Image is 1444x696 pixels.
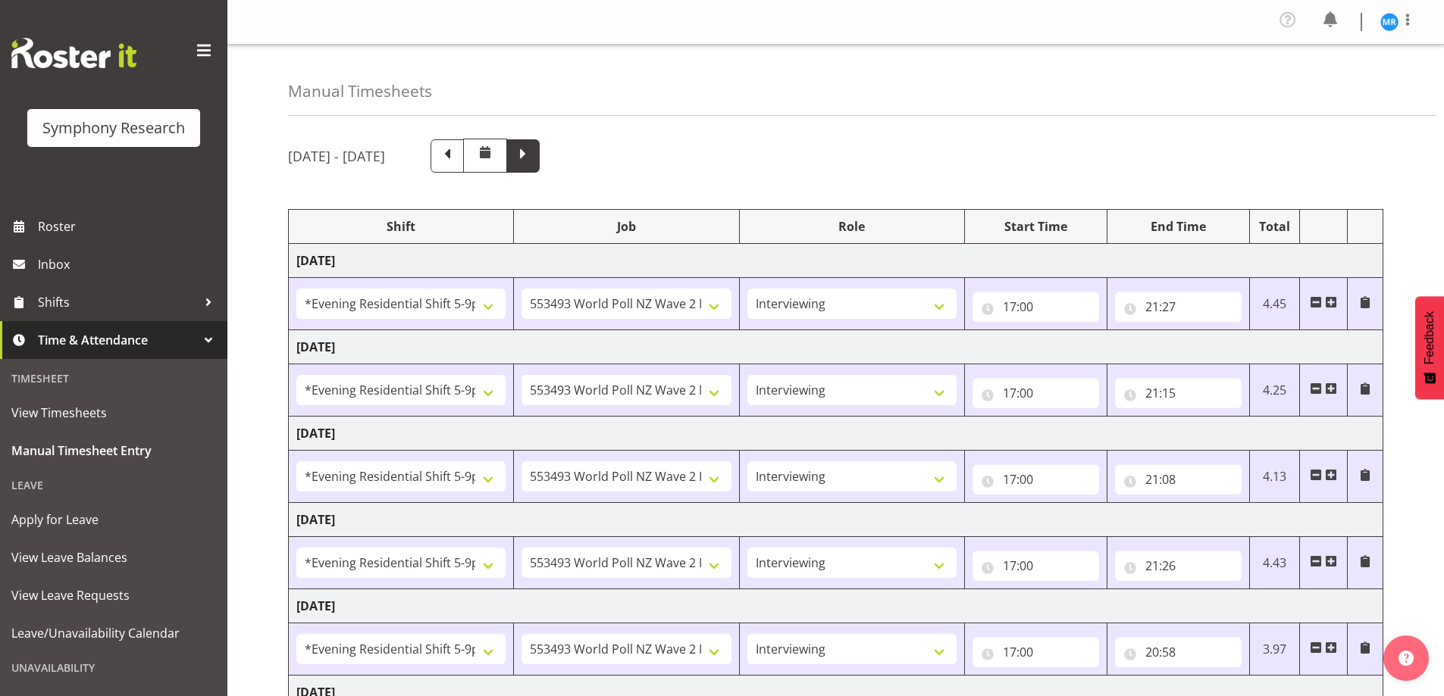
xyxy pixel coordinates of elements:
[38,215,220,238] span: Roster
[42,117,185,139] div: Symphony Research
[973,637,1099,667] input: Click to select...
[289,417,1383,451] td: [DATE]
[973,292,1099,322] input: Click to select...
[1380,13,1399,31] img: michael-robinson11856.jpg
[4,501,224,538] a: Apply for Leave
[296,217,506,236] div: Shift
[11,584,216,607] span: View Leave Requests
[38,253,220,276] span: Inbox
[1249,364,1300,417] td: 4.25
[1258,217,1292,236] div: Total
[289,330,1383,364] td: [DATE]
[1423,311,1436,364] span: Feedback
[973,551,1099,581] input: Click to select...
[4,614,224,652] a: Leave/Unavailability Calendar
[4,538,224,576] a: View Leave Balances
[1115,637,1242,667] input: Click to select...
[4,432,224,470] a: Manual Timesheet Entry
[4,363,224,394] div: Timesheet
[288,83,432,100] h4: Manual Timesheets
[11,546,216,569] span: View Leave Balances
[288,148,385,164] h5: [DATE] - [DATE]
[522,217,731,236] div: Job
[747,217,957,236] div: Role
[1115,464,1242,495] input: Click to select...
[1249,451,1300,503] td: 4.13
[38,291,197,314] span: Shifts
[289,503,1383,537] td: [DATE]
[1415,296,1444,399] button: Feedback - Show survey
[1399,651,1414,666] img: help-xxl-2.png
[1115,217,1242,236] div: End Time
[11,38,136,68] img: Rosterit website logo
[4,576,224,614] a: View Leave Requests
[11,401,216,424] span: View Timesheets
[1249,623,1300,676] td: 3.97
[289,589,1383,623] td: [DATE]
[4,652,224,683] div: Unavailability
[973,464,1099,495] input: Click to select...
[4,470,224,501] div: Leave
[1115,551,1242,581] input: Click to select...
[11,622,216,645] span: Leave/Unavailability Calendar
[973,378,1099,408] input: Click to select...
[289,244,1383,278] td: [DATE]
[38,329,197,351] span: Time & Attendance
[1249,537,1300,589] td: 4.43
[1249,278,1300,330] td: 4.45
[4,394,224,432] a: View Timesheets
[1115,292,1242,322] input: Click to select...
[973,217,1099,236] div: Start Time
[11,439,216,462] span: Manual Timesheet Entry
[11,508,216,531] span: Apply for Leave
[1115,378,1242,408] input: Click to select...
